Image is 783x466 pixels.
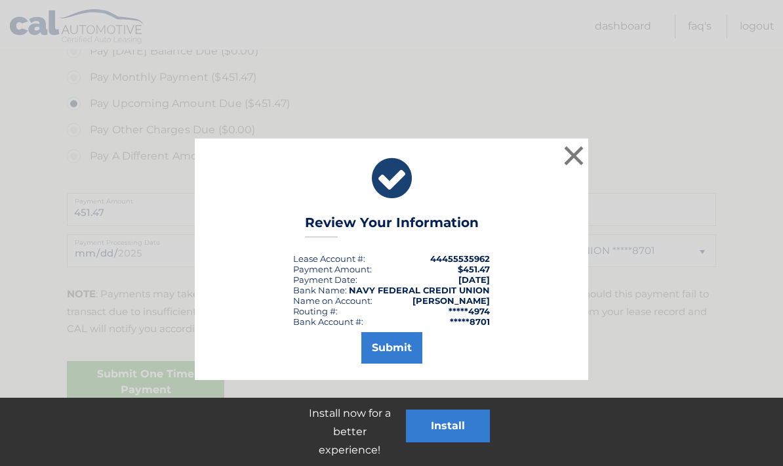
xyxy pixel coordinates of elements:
strong: [PERSON_NAME] [412,295,490,306]
button: × [561,142,587,169]
strong: 44455535962 [430,253,490,264]
div: Lease Account #: [293,253,365,264]
button: Submit [361,332,422,364]
span: Payment Date [293,274,355,285]
button: Install [406,410,490,442]
div: Bank Account #: [293,316,363,327]
span: $451.47 [458,264,490,274]
h3: Review Your Information [305,215,479,238]
div: Routing #: [293,306,338,316]
div: Name on Account: [293,295,372,306]
div: : [293,274,357,285]
p: Install now for a better experience! [293,404,406,459]
span: [DATE] [458,274,490,285]
div: Payment Amount: [293,264,372,274]
strong: NAVY FEDERAL CREDIT UNION [349,285,490,295]
div: Bank Name: [293,285,347,295]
